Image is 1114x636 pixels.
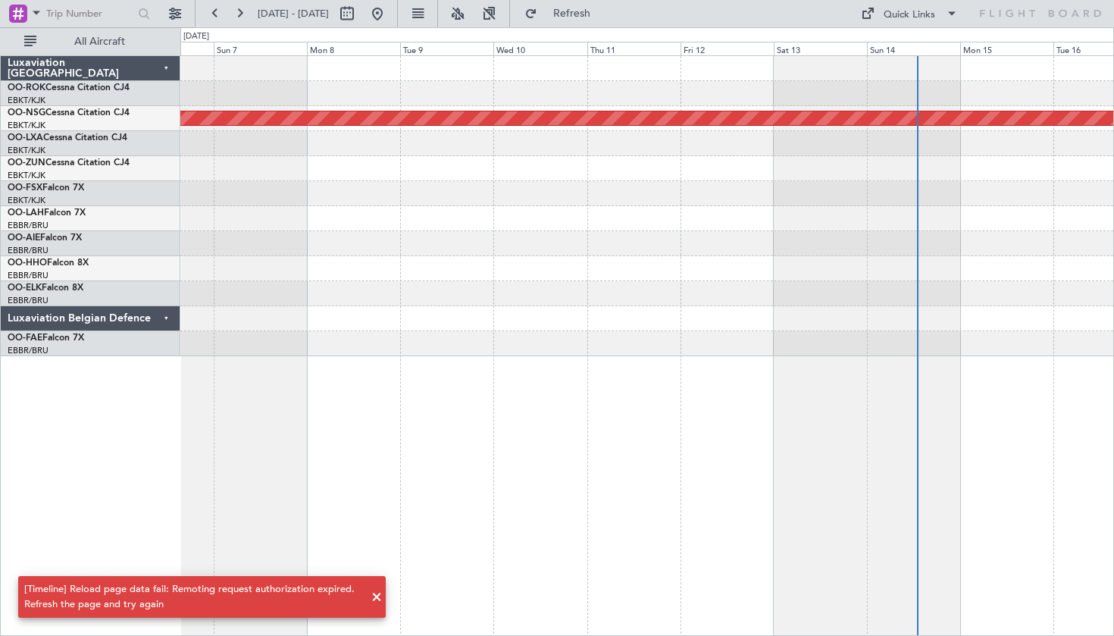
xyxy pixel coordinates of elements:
a: EBBR/BRU [8,295,49,306]
span: All Aircraft [39,36,160,47]
a: OO-FSXFalcon 7X [8,183,84,193]
a: OO-ROKCessna Citation CJ4 [8,83,130,92]
div: Mon 15 [960,42,1053,55]
div: Wed 10 [493,42,587,55]
span: OO-LXA [8,133,43,143]
div: Tue 9 [400,42,493,55]
a: EBBR/BRU [8,245,49,256]
a: OO-AIEFalcon 7X [8,233,82,243]
span: Refresh [540,8,604,19]
span: [DATE] - [DATE] [258,7,329,20]
a: OO-ELKFalcon 8X [8,284,83,293]
a: EBBR/BRU [8,220,49,231]
div: Sun 7 [214,42,307,55]
span: OO-ZUN [8,158,45,168]
a: EBKT/KJK [8,195,45,206]
span: OO-HHO [8,258,47,268]
a: OO-FAEFalcon 7X [8,334,84,343]
span: OO-FSX [8,183,42,193]
input: Trip Number [46,2,133,25]
a: EBBR/BRU [8,345,49,356]
div: [Timeline] Reload page data fail: Remoting request authorization expired. Refresh the page and tr... [24,582,363,612]
div: Sat 13 [774,42,867,55]
a: EBKT/KJK [8,120,45,131]
div: [DATE] [183,30,209,43]
span: OO-ROK [8,83,45,92]
div: Sun 14 [867,42,960,55]
a: OO-LXACessna Citation CJ4 [8,133,127,143]
a: OO-ZUNCessna Citation CJ4 [8,158,130,168]
button: All Aircraft [17,30,164,54]
div: Fri 12 [681,42,774,55]
button: Quick Links [853,2,965,26]
span: OO-LAH [8,208,44,218]
div: Mon 8 [307,42,400,55]
a: EBKT/KJK [8,145,45,156]
div: Quick Links [884,8,935,23]
a: OO-LAHFalcon 7X [8,208,86,218]
div: Thu 11 [587,42,681,55]
span: OO-NSG [8,108,45,117]
a: EBKT/KJK [8,170,45,181]
a: EBKT/KJK [8,95,45,106]
button: Refresh [518,2,609,26]
span: OO-FAE [8,334,42,343]
span: OO-AIE [8,233,40,243]
span: OO-ELK [8,284,42,293]
a: OO-HHOFalcon 8X [8,258,89,268]
a: EBBR/BRU [8,270,49,281]
a: OO-NSGCessna Citation CJ4 [8,108,130,117]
